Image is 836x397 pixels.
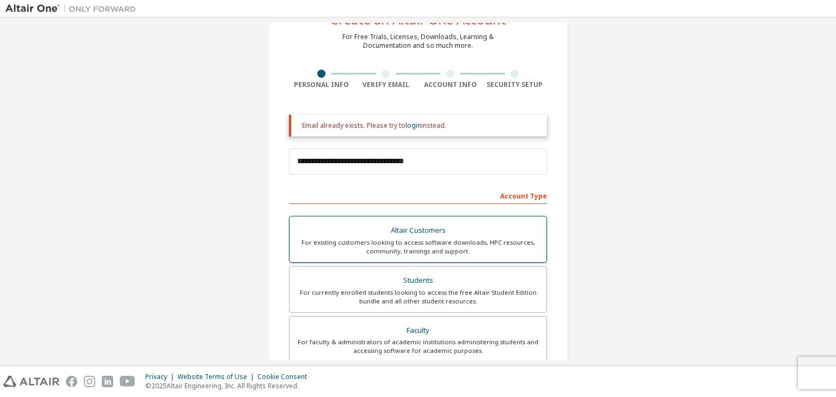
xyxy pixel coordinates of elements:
[3,376,59,387] img: altair_logo.svg
[145,381,313,390] p: © 2025 Altair Engineering, Inc. All Rights Reserved.
[342,33,494,50] div: For Free Trials, Licenses, Downloads, Learning & Documentation and so much more.
[296,288,540,306] div: For currently enrolled students looking to access the free Altair Student Edition bundle and all ...
[257,373,313,381] div: Cookie Consent
[84,376,95,387] img: instagram.svg
[289,80,354,89] div: Personal Info
[289,187,547,204] div: Account Type
[296,223,540,238] div: Altair Customers
[418,80,483,89] div: Account Info
[302,121,538,130] div: Email already exists. Please try to instead.
[483,80,548,89] div: Security Setup
[120,376,136,387] img: youtube.svg
[296,273,540,288] div: Students
[296,238,540,256] div: For existing customers looking to access software downloads, HPC resources, community, trainings ...
[66,376,77,387] img: facebook.svg
[102,376,113,387] img: linkedin.svg
[145,373,177,381] div: Privacy
[5,3,142,14] img: Altair One
[354,80,419,89] div: Verify Email
[177,373,257,381] div: Website Terms of Use
[405,121,421,130] a: login
[296,323,540,338] div: Faculty
[296,338,540,355] div: For faculty & administrators of academic institutions administering students and accessing softwa...
[330,13,506,26] div: Create an Altair One Account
